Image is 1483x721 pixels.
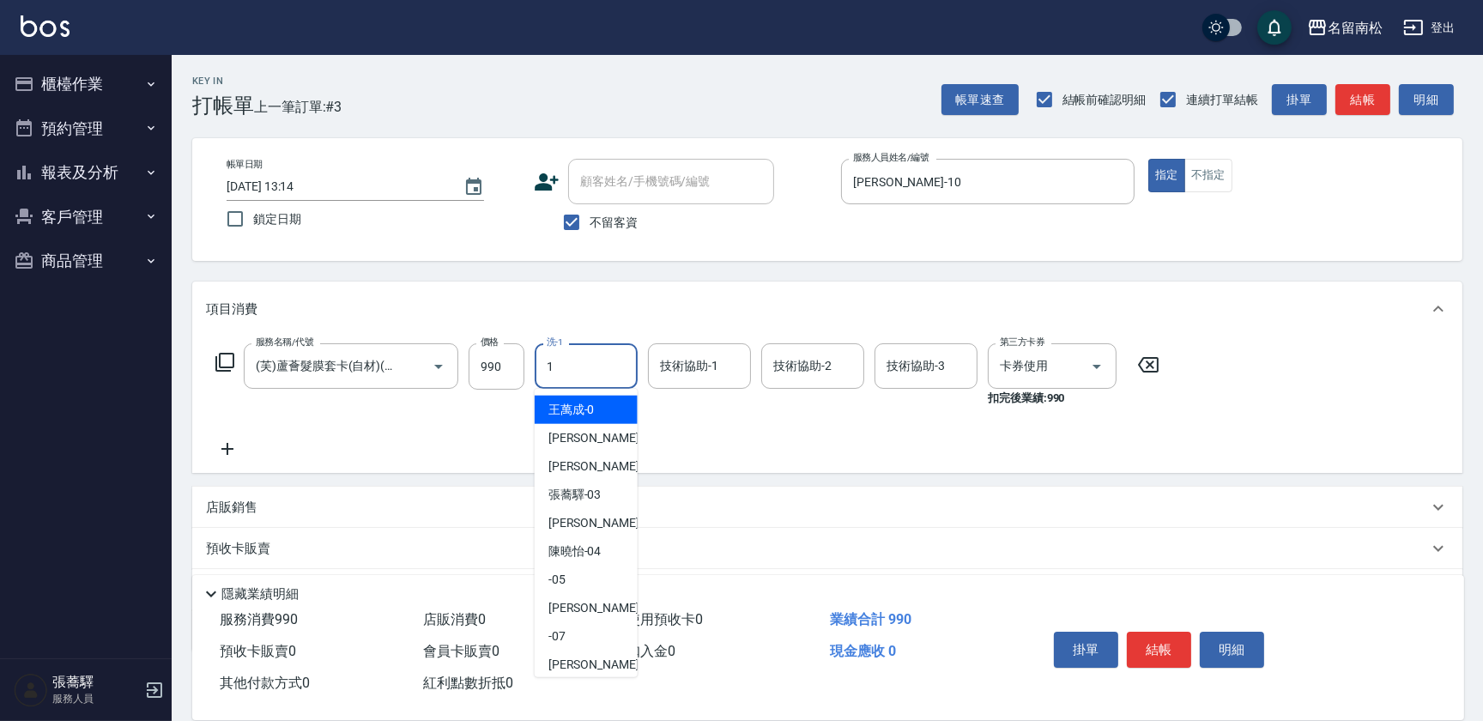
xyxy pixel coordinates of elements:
[220,643,296,659] span: 預收卡販賣 0
[206,499,257,517] p: 店販銷售
[192,528,1462,569] div: 預收卡販賣
[206,540,270,558] p: 預收卡販賣
[192,569,1462,610] div: 其他付款方式
[547,336,563,348] label: 洗-1
[52,691,140,706] p: 服務人員
[1335,84,1390,116] button: 結帳
[453,167,494,208] button: Choose date, selected date is 2025-08-22
[221,585,299,603] p: 隱藏業績明細
[548,457,657,476] span: [PERSON_NAME] -02
[1257,10,1292,45] button: save
[830,643,896,659] span: 現金應收 0
[853,151,929,164] label: 服務人員姓名/編號
[7,106,165,151] button: 預約管理
[626,643,675,659] span: 扣入金 0
[1148,159,1185,192] button: 指定
[253,210,301,228] span: 鎖定日期
[220,611,298,627] span: 服務消費 990
[1054,632,1118,668] button: 掛單
[1083,353,1111,380] button: Open
[227,173,446,201] input: YYYY/MM/DD hh:mm
[548,514,663,532] span: [PERSON_NAME] -004
[1328,17,1383,39] div: 名留南松
[256,336,313,348] label: 服務名稱/代號
[423,611,486,627] span: 店販消費 0
[1062,91,1147,109] span: 結帳前確認明細
[1300,10,1389,45] button: 名留南松
[1127,632,1191,668] button: 結帳
[423,643,499,659] span: 會員卡販賣 0
[425,353,452,380] button: Open
[192,282,1462,336] div: 項目消費
[220,675,310,691] span: 其他付款方式 0
[1186,91,1258,109] span: 連續打單結帳
[192,94,254,118] h3: 打帳單
[548,542,602,560] span: 陳曉怡 -04
[21,15,70,37] img: Logo
[7,62,165,106] button: 櫃檯作業
[7,195,165,239] button: 客戶管理
[423,675,513,691] span: 紅利點數折抵 0
[988,389,1127,407] p: 扣完後業績: 990
[548,429,663,447] span: [PERSON_NAME] -001
[548,486,602,504] span: 張蕎驛 -03
[7,239,165,283] button: 商品管理
[548,656,663,674] span: [PERSON_NAME] -007
[227,158,263,171] label: 帳單日期
[548,627,566,645] span: -07
[52,674,140,691] h5: 張蕎驛
[941,84,1019,116] button: 帳單速查
[1200,632,1264,668] button: 明細
[254,96,342,118] span: 上一筆訂單:#3
[1000,336,1044,348] label: 第三方卡券
[548,401,595,419] span: 王萬成 -0
[481,336,499,348] label: 價格
[1184,159,1232,192] button: 不指定
[548,599,657,617] span: [PERSON_NAME] -06
[1396,12,1462,44] button: 登出
[7,150,165,195] button: 報表及分析
[1399,84,1454,116] button: 明細
[830,611,911,627] span: 業績合計 990
[192,487,1462,528] div: 店販銷售
[1272,84,1327,116] button: 掛單
[192,76,254,87] h2: Key In
[626,611,703,627] span: 使用預收卡 0
[548,571,566,589] span: -05
[14,673,48,707] img: Person
[590,214,638,232] span: 不留客資
[206,300,257,318] p: 項目消費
